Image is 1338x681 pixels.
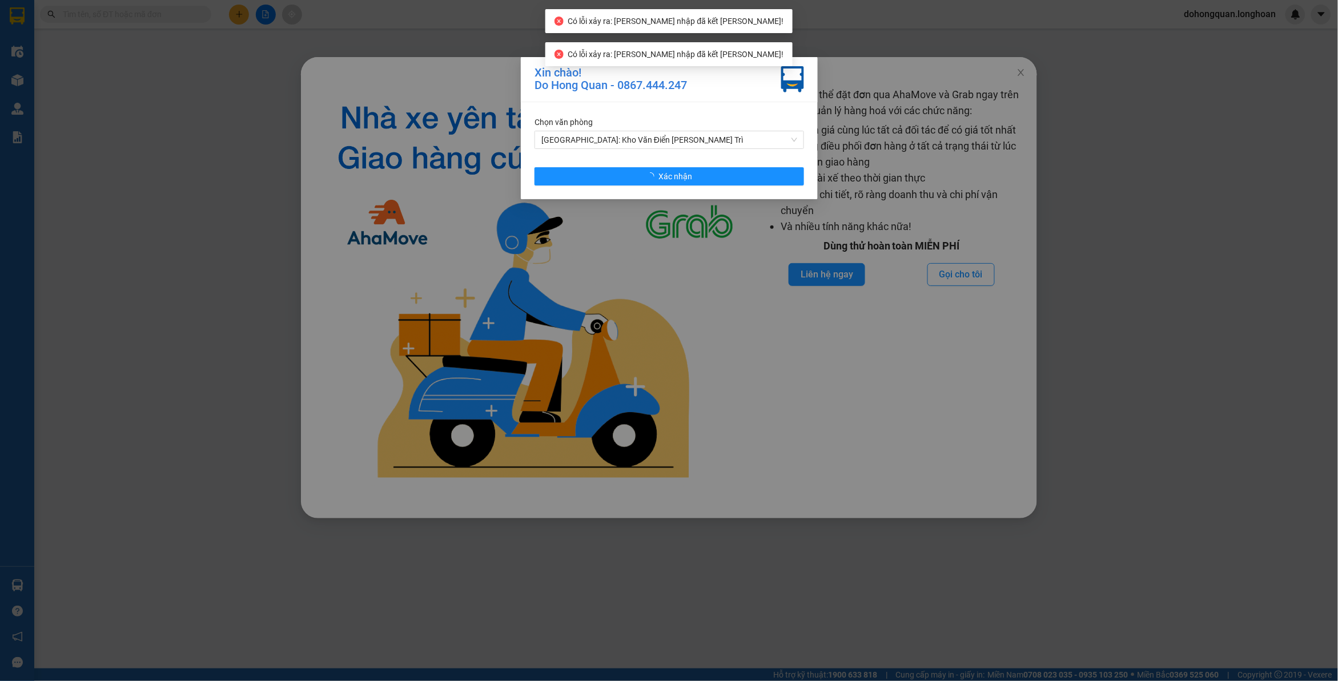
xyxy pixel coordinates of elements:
[541,131,797,148] span: Hà Nội: Kho Văn Điển Thanh Trì
[646,172,658,180] span: loading
[658,170,692,183] span: Xác nhận
[568,50,784,59] span: Có lỗi xảy ra: [PERSON_NAME] nhập đã kết [PERSON_NAME]!
[535,116,804,128] div: Chọn văn phòng
[555,50,564,59] span: close-circle
[555,17,564,26] span: close-circle
[568,17,784,26] span: Có lỗi xảy ra: [PERSON_NAME] nhập đã kết [PERSON_NAME]!
[535,167,804,186] button: Xác nhận
[535,66,687,92] div: Xin chào! Do Hong Quan - 0867.444.247
[781,66,804,92] img: vxr-icon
